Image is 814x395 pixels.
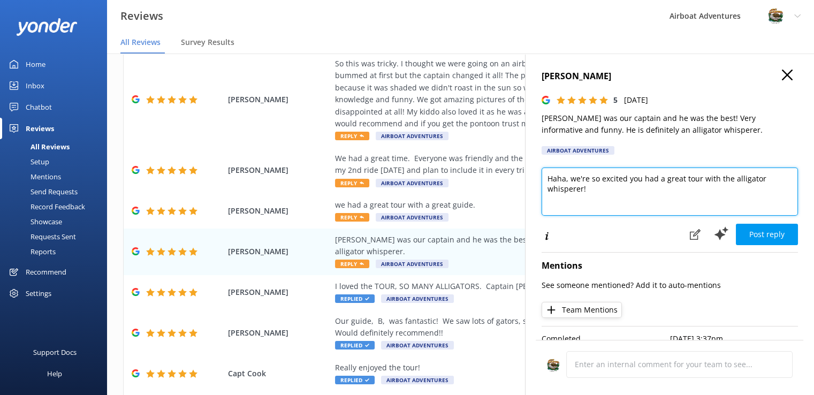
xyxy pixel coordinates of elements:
[542,70,798,83] h4: [PERSON_NAME]
[542,112,798,136] p: [PERSON_NAME] was our captain and he was the best! Very informative and funny. He is definitely a...
[335,179,369,187] span: Reply
[376,179,448,187] span: Airboat Adventures
[120,7,163,25] h3: Reviews
[6,139,70,154] div: All Reviews
[228,286,330,298] span: [PERSON_NAME]
[6,169,61,184] div: Mentions
[381,376,454,384] span: Airboat Adventures
[335,234,725,258] div: [PERSON_NAME] was our captain and he was the best! Very informative and funny. He is definitely a...
[335,341,375,350] span: Replied
[26,118,54,139] div: Reviews
[6,214,107,229] a: Showcase
[335,362,725,374] div: Really enjoyed the tour!
[6,169,107,184] a: Mentions
[335,213,369,222] span: Reply
[542,168,798,216] textarea: Haha, we're so excited you had a great tour with the alligator whisperer!
[228,368,330,379] span: Capt Cook
[767,8,783,24] img: 271-1670286363.jpg
[670,333,798,345] p: [DATE] 3:37pm
[542,259,798,273] h4: Mentions
[736,224,798,245] button: Post reply
[26,261,66,283] div: Recommend
[335,294,375,303] span: Replied
[6,199,85,214] div: Record Feedback
[6,139,107,154] a: All Reviews
[546,359,560,372] img: 271-1670286363.jpg
[335,260,369,268] span: Reply
[228,164,330,176] span: [PERSON_NAME]
[335,376,375,384] span: Replied
[381,341,454,350] span: Airboat Adventures
[335,315,725,339] div: Our guide, B, was fantastic! We saw lots of gators, swamp cows, Cajun koalas, birds and fish jump...
[16,18,78,36] img: yonder-white-logo.png
[381,294,454,303] span: Airboat Adventures
[6,199,107,214] a: Record Feedback
[26,75,44,96] div: Inbox
[782,70,793,81] button: Close
[26,54,45,75] div: Home
[542,302,622,318] button: Team Mentions
[6,244,56,259] div: Reports
[6,184,107,199] a: Send Requests
[228,205,330,217] span: [PERSON_NAME]
[6,184,78,199] div: Send Requests
[335,132,369,140] span: Reply
[26,96,52,118] div: Chatbot
[613,95,618,105] span: 5
[181,37,234,48] span: Survey Results
[228,327,330,339] span: [PERSON_NAME]
[542,146,614,155] div: Airboat Adventures
[120,37,161,48] span: All Reviews
[542,279,798,291] p: See someone mentioned? Add it to auto-mentions
[376,260,448,268] span: Airboat Adventures
[6,229,76,244] div: Requests Sent
[6,244,107,259] a: Reports
[228,94,330,105] span: [PERSON_NAME]
[228,246,330,257] span: [PERSON_NAME]
[47,363,62,384] div: Help
[26,283,51,304] div: Settings
[335,199,725,211] div: we had a great tour with a great guide.
[376,213,448,222] span: Airboat Adventures
[376,132,448,140] span: Airboat Adventures
[624,94,648,106] p: [DATE]
[542,333,670,345] p: Completed
[6,229,107,244] a: Requests Sent
[335,280,725,292] div: I loved the TOUR, SO MANY ALLIGATORS. Captain [PERSON_NAME] was very entertaining!!
[335,58,725,130] div: So this was tricky. I thought we were going on an airboat. But we got put on a pontoon instead. I...
[6,154,49,169] div: Setup
[33,341,77,363] div: Support Docs
[6,214,62,229] div: Showcase
[335,153,725,177] div: We had a great time. Everyone was friendly and the tour guide was very knowledgeable and fun. Thi...
[6,154,107,169] a: Setup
